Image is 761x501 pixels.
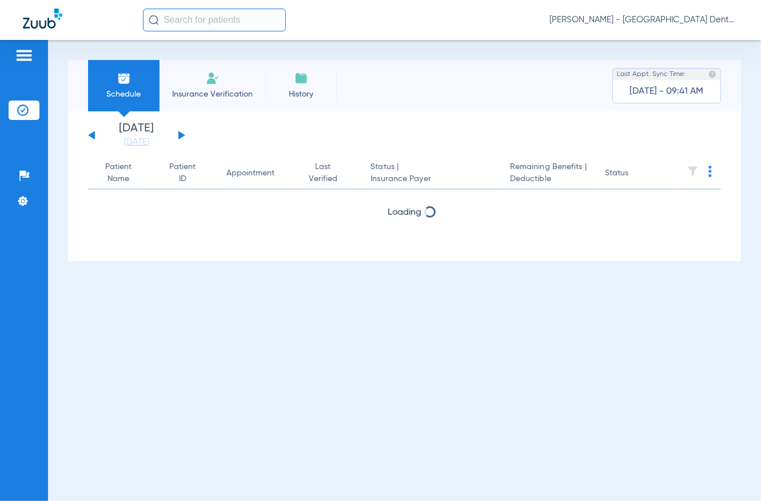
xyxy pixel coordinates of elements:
span: Insurance Verification [168,89,257,100]
div: Patient Name [97,161,139,185]
span: Insurance Payer [370,173,492,185]
div: Last Verified [304,161,352,185]
div: Patient Name [97,161,149,185]
span: [PERSON_NAME] - [GEOGRAPHIC_DATA] Dental [549,14,738,26]
th: Status [596,158,673,190]
input: Search for patients [143,9,286,31]
img: Zuub Logo [23,9,62,29]
img: hamburger-icon [15,49,33,62]
div: Last Verified [304,161,342,185]
span: Deductible [510,173,587,185]
div: Patient ID [168,161,208,185]
div: Appointment [226,167,286,179]
img: last sync help info [708,70,716,78]
img: Search Icon [149,15,159,25]
th: Status | [361,158,501,190]
span: History [274,89,328,100]
img: group-dot-blue.svg [708,166,712,177]
div: Appointment [226,167,274,179]
span: Schedule [97,89,151,100]
img: Manual Insurance Verification [206,71,220,85]
img: filter.svg [687,166,699,177]
li: [DATE] [102,123,171,148]
div: Patient ID [168,161,197,185]
span: [DATE] - 09:41 AM [630,86,704,97]
img: History [294,71,308,85]
span: Last Appt. Sync Time: [617,69,686,80]
img: Schedule [117,71,131,85]
th: Remaining Benefits | [501,158,596,190]
a: [DATE] [102,137,171,148]
span: Loading [388,208,421,217]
